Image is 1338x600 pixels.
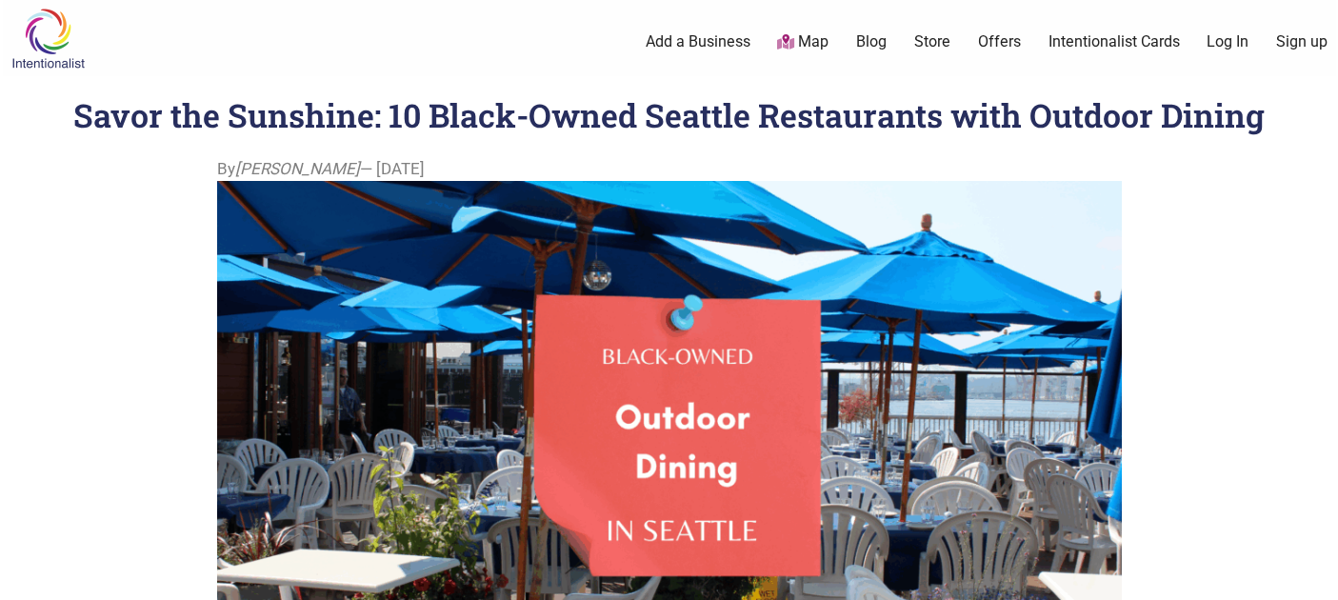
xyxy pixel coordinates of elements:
a: Sign up [1276,31,1328,52]
a: Offers [978,31,1021,52]
a: Store [914,31,950,52]
span: By — [DATE] [217,157,425,182]
h1: Savor the Sunshine: 10 Black-Owned Seattle Restaurants with Outdoor Dining [73,93,1265,136]
a: Map [777,31,829,53]
a: Log In [1207,31,1248,52]
i: [PERSON_NAME] [235,159,360,178]
img: Intentionalist [3,8,93,70]
a: Intentionalist Cards [1048,31,1180,52]
a: Add a Business [646,31,750,52]
a: Blog [856,31,887,52]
